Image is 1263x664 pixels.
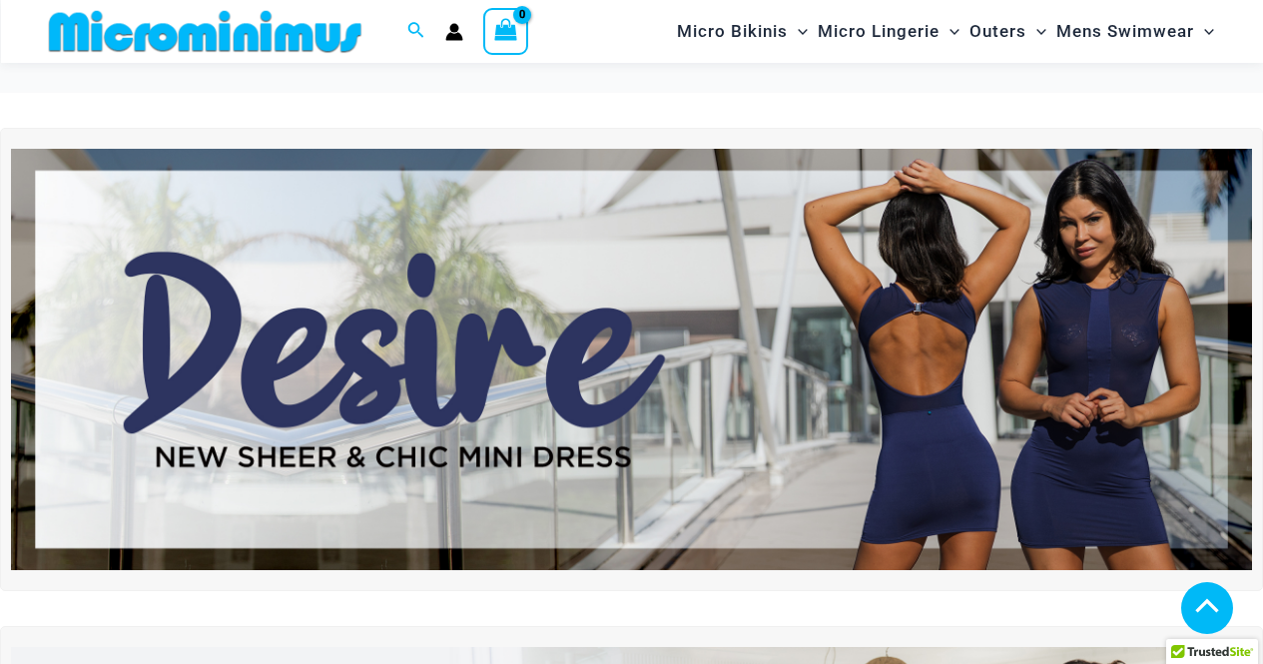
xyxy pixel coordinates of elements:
a: Search icon link [407,19,425,44]
a: Micro LingerieMenu ToggleMenu Toggle [813,6,964,57]
span: Menu Toggle [788,6,808,57]
span: Micro Lingerie [818,6,940,57]
a: View Shopping Cart, empty [483,8,529,54]
a: Micro BikinisMenu ToggleMenu Toggle [672,6,813,57]
span: Menu Toggle [1026,6,1046,57]
img: MM SHOP LOGO FLAT [41,9,369,54]
a: Mens SwimwearMenu ToggleMenu Toggle [1051,6,1219,57]
span: Menu Toggle [940,6,959,57]
span: Menu Toggle [1194,6,1214,57]
span: Mens Swimwear [1056,6,1194,57]
a: OutersMenu ToggleMenu Toggle [964,6,1051,57]
span: Micro Bikinis [677,6,788,57]
a: Account icon link [445,23,463,41]
nav: Site Navigation [669,3,1223,60]
img: Desire me Navy Dress [11,149,1252,570]
span: Outers [969,6,1026,57]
